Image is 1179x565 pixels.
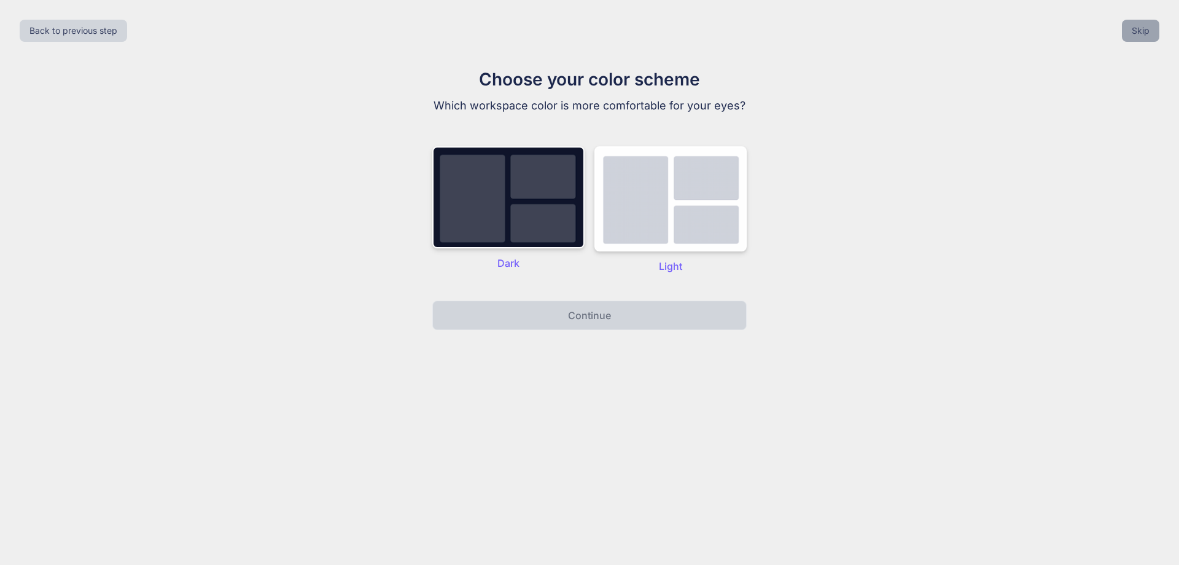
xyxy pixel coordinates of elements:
[383,66,796,92] h1: Choose your color scheme
[432,301,747,330] button: Continue
[568,308,611,323] p: Continue
[594,259,747,274] p: Light
[20,20,127,42] button: Back to previous step
[432,146,585,248] img: dark
[1122,20,1159,42] button: Skip
[432,256,585,271] p: Dark
[383,97,796,114] p: Which workspace color is more comfortable for your eyes?
[594,146,747,251] img: dark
